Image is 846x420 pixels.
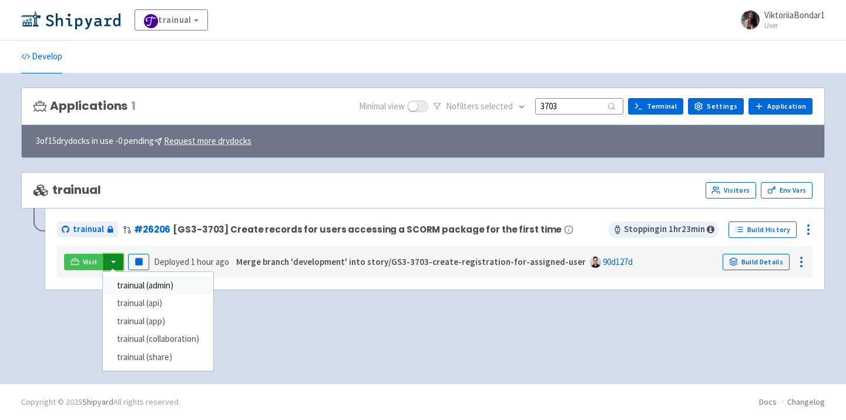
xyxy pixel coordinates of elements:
time: 1 hour ago [191,256,229,267]
a: Build History [728,221,797,238]
u: Request more drydocks [164,135,251,146]
span: No filter s [446,100,513,113]
a: trainual (admin) [103,277,213,295]
span: Deployed [154,256,229,267]
strong: Merge branch 'development' into story/GS3-3703-create-registration-for-assigned-user [236,256,586,267]
span: Minimal view [359,100,405,113]
span: selected [481,100,513,112]
button: Pause [128,254,149,270]
a: Application [748,98,813,115]
a: Build Details [723,254,790,270]
span: [GS3-3703] Create records for users accessing a SCORM package for the first time [173,224,562,234]
input: Search... [535,98,623,114]
span: Stopping in 1 hr 23 min [608,221,719,238]
a: trainual [135,9,208,31]
span: 3 of 15 drydocks in use - 0 pending [36,135,251,148]
a: 90d127d [603,256,633,267]
a: Settings [688,98,744,115]
span: trainual [73,223,104,236]
a: trainual (collaboration) [103,330,213,348]
a: Changelog [787,397,825,407]
a: Visit [64,254,104,270]
a: Visitors [706,182,756,199]
a: trainual (api) [103,294,213,313]
span: 1 [131,99,136,113]
a: trainual (app) [103,313,213,331]
a: Shipyard [82,397,113,407]
span: ViktoriiaBondar1 [764,9,825,21]
span: Visit [83,257,98,267]
a: ViktoriiaBondar1 User [734,11,825,29]
a: trainual [57,221,118,237]
div: Copyright © 2025 All rights reserved. [21,396,180,408]
a: Docs [759,397,777,407]
img: Shipyard logo [21,11,120,29]
a: trainual (share) [103,348,213,367]
a: Env Vars [761,182,813,199]
a: Develop [21,41,62,73]
small: User [764,22,825,29]
a: #26206 [134,223,170,236]
h3: Applications [33,99,136,113]
span: trainual [33,183,101,197]
a: Terminal [628,98,683,115]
